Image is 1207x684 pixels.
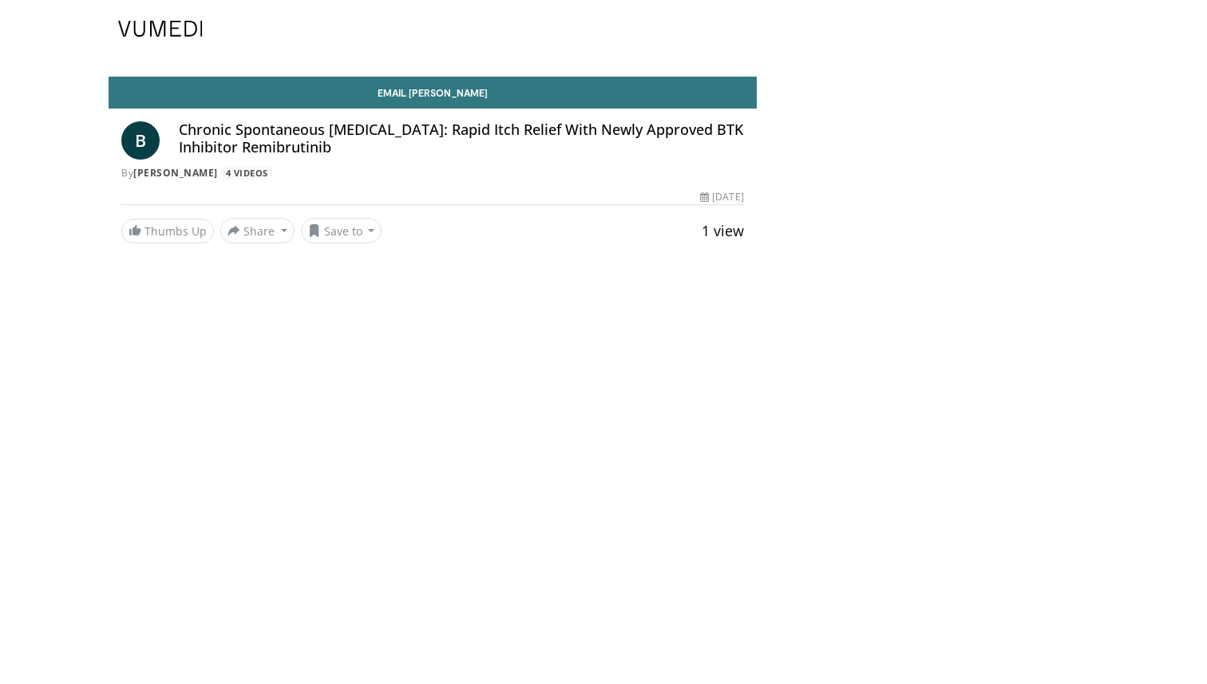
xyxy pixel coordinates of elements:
img: VuMedi Logo [118,21,203,37]
button: Share [220,218,295,243]
button: Save to [301,218,382,243]
a: Email [PERSON_NAME] [109,77,757,109]
h4: Chronic Spontaneous [MEDICAL_DATA]: Rapid Itch Relief With Newly Approved BTK Inhibitor Remibrutinib [179,121,744,156]
a: Thumbs Up [121,219,214,243]
div: By [121,166,744,180]
a: 4 Videos [220,166,273,180]
div: [DATE] [700,190,743,204]
a: B [121,121,160,160]
a: [PERSON_NAME] [133,166,218,180]
span: 1 view [702,221,744,240]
